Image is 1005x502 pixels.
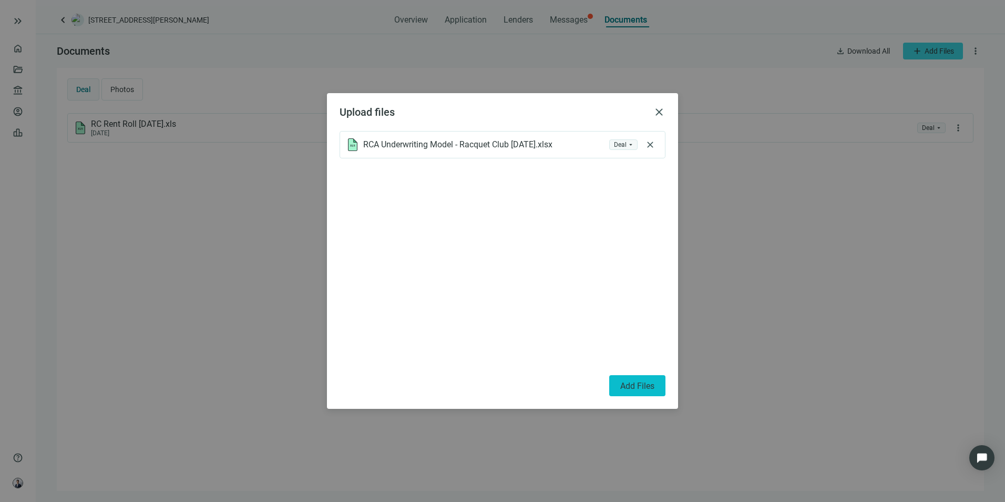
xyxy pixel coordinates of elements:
[340,106,395,118] span: Upload files
[642,137,659,153] button: close
[609,375,665,396] button: Add Files
[614,140,627,149] div: Deal
[969,445,994,470] div: Open Intercom Messenger
[645,139,655,150] span: close
[363,139,552,150] span: RCA Underwriting Model - Racquet Club [DATE].xlsx
[653,106,665,118] button: close
[620,381,654,391] span: Add Files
